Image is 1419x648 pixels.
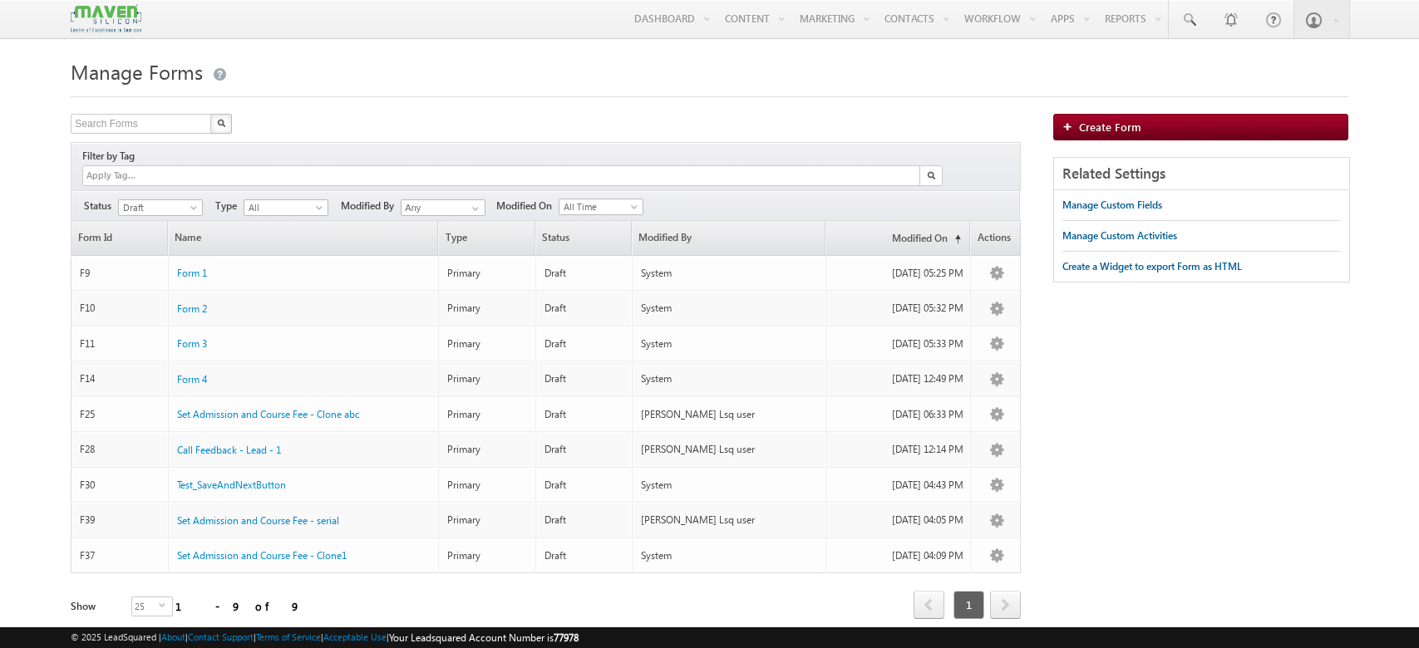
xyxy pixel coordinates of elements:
[544,336,625,351] div: Draft
[244,200,323,215] span: All
[188,631,254,642] a: Contact Support
[544,478,625,493] div: Draft
[177,548,347,563] a: Set Admission and Course Fee - Clone1
[71,630,579,646] span: © 2025 LeadSquared | | | | |
[641,301,818,316] div: System
[177,337,207,350] span: Form 3
[1062,259,1242,274] div: Create a Widget to export Form as HTML
[177,372,207,387] a: Form 4
[835,548,963,563] div: [DATE] 04:09 PM
[447,266,528,281] div: Primary
[439,221,534,255] span: Type
[835,336,963,351] div: [DATE] 05:33 PM
[990,592,1021,619] a: next
[826,221,970,255] a: Modified On(sorted ascending)
[80,548,160,563] div: F37
[447,442,528,457] div: Primary
[447,548,528,563] div: Primary
[177,336,207,351] a: Form 3
[544,371,625,386] div: Draft
[177,479,286,491] span: Test_SaveAndNextButton
[544,266,625,281] div: Draft
[1062,228,1177,243] div: Manage Custom Activities
[835,301,963,316] div: [DATE] 05:32 PM
[463,200,484,217] a: Show All Items
[177,443,281,458] a: Call Feedback - Lead - 1
[177,302,207,317] a: Form 2
[835,478,963,493] div: [DATE] 04:43 PM
[536,221,631,255] span: Status
[927,171,935,179] img: Search
[85,169,184,183] input: Apply Tag...
[177,444,281,456] span: Call Feedback - Lead - 1
[496,199,559,214] span: Modified On
[177,478,286,493] a: Test_SaveAndNextButton
[544,442,625,457] div: Draft
[544,513,625,528] div: Draft
[118,199,203,216] a: Draft
[244,199,328,216] a: All
[159,601,172,609] span: select
[641,513,818,528] div: [PERSON_NAME] Lsq user
[71,4,140,33] img: Custom Logo
[80,266,160,281] div: F9
[175,596,301,616] div: 1 - 9 of 9
[80,336,160,351] div: F11
[215,199,244,214] span: Type
[80,442,160,457] div: F28
[71,58,203,85] span: Manage Forms
[641,478,818,493] div: System
[641,548,818,563] div: System
[559,199,643,215] a: All Time
[80,371,160,386] div: F14
[990,591,1021,619] span: next
[132,597,159,616] span: 25
[835,371,963,386] div: [DATE] 12:49 PM
[447,407,528,422] div: Primary
[256,631,321,642] a: Terms of Service
[641,407,818,422] div: [PERSON_NAME] Lsq user
[341,199,401,214] span: Modified By
[914,592,944,619] a: prev
[71,221,166,255] a: Form Id
[641,371,818,386] div: System
[161,631,185,642] a: About
[217,119,225,127] img: Search
[835,513,963,528] div: [DATE] 04:05 PM
[544,301,625,316] div: Draft
[80,513,160,528] div: F39
[447,371,528,386] div: Primary
[177,266,207,281] a: Form 1
[641,266,818,281] div: System
[559,199,638,214] span: All Time
[544,407,625,422] div: Draft
[71,599,118,614] div: Show
[177,407,360,422] a: Set Admission and Course Fee - Clone abc
[119,200,198,215] span: Draft
[177,513,339,528] a: Set Admission and Course Fee - serial
[1054,158,1349,190] div: Related Settings
[1062,121,1079,131] img: add_icon.png
[323,631,387,642] a: Acceptable Use
[82,147,140,165] div: Filter by Tag
[971,221,1019,255] span: Actions
[544,548,625,563] div: Draft
[177,373,207,385] span: Form 4
[177,267,207,279] span: Form 1
[80,407,160,422] div: F25
[447,478,528,493] div: Primary
[447,301,528,316] div: Primary
[835,407,963,422] div: [DATE] 06:33 PM
[447,513,528,528] div: Primary
[80,478,160,493] div: F30
[169,221,438,255] a: Name
[948,233,961,246] span: (sorted ascending)
[84,199,118,214] span: Status
[1062,221,1177,251] a: Manage Custom Activities
[177,302,207,315] span: Form 2
[1062,190,1162,220] a: Manage Custom Fields
[177,549,347,562] span: Set Admission and Course Fee - Clone1
[835,442,963,457] div: [DATE] 12:14 PM
[633,221,825,255] a: Modified By
[641,336,818,351] div: System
